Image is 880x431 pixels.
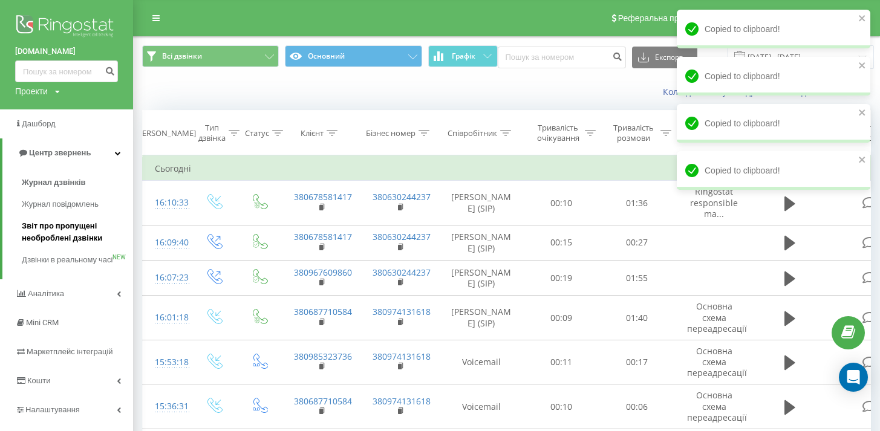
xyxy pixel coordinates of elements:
[373,306,431,317] a: 380974131618
[599,384,675,429] td: 00:06
[155,231,179,254] div: 16:09:40
[599,261,675,296] td: 01:55
[534,123,582,143] div: Тривалість очікування
[839,363,868,392] div: Open Intercom Messenger
[155,306,179,329] div: 16:01:18
[15,45,118,57] a: [DOMAIN_NAME]
[524,296,599,340] td: 00:09
[29,148,91,157] span: Центр звернень
[524,384,599,429] td: 00:10
[155,266,179,290] div: 16:07:23
[439,340,524,384] td: Voicemail
[675,296,754,340] td: Основна схема переадресації
[632,47,697,68] button: Експорт
[373,395,431,407] a: 380974131618
[15,12,118,42] img: Ringostat logo
[858,60,867,72] button: close
[428,45,498,67] button: Графік
[373,191,431,203] a: 380630244237
[498,47,626,68] input: Пошук за номером
[675,384,754,429] td: Основна схема переадресації
[142,45,279,67] button: Всі дзвінки
[524,181,599,225] td: 00:10
[22,177,86,189] span: Журнал дзвінків
[155,351,179,374] div: 15:53:18
[618,13,707,23] span: Реферальна програма
[677,104,870,143] div: Copied to clipboard!
[294,351,352,362] a: 380985323736
[452,52,475,60] span: Графік
[22,119,56,128] span: Дашборд
[22,215,133,249] a: Звіт про пропущені необроблені дзвінки
[663,86,871,97] a: Коли дані можуть відрізнятися вiд інших систем
[373,267,431,278] a: 380630244237
[27,347,113,356] span: Маркетплейс інтеграцій
[373,351,431,362] a: 380974131618
[155,395,179,418] div: 15:36:31
[28,289,64,298] span: Аналiтика
[524,340,599,384] td: 00:11
[439,181,524,225] td: [PERSON_NAME] (SIP)
[524,225,599,260] td: 00:15
[155,191,179,215] div: 16:10:33
[15,85,48,97] div: Проекти
[439,261,524,296] td: [PERSON_NAME] (SIP)
[677,151,870,190] div: Copied to clipboard!
[599,181,675,225] td: 01:36
[22,172,133,193] a: Журнал дзвінків
[675,340,754,384] td: Основна схема переадресації
[22,220,127,244] span: Звіт про пропущені необроблені дзвінки
[162,51,202,61] span: Всі дзвінки
[2,138,133,167] a: Центр звернень
[599,296,675,340] td: 01:40
[599,225,675,260] td: 00:27
[858,155,867,166] button: close
[677,57,870,96] div: Copied to clipboard!
[15,60,118,82] input: Пошук за номером
[294,267,352,278] a: 380967609860
[366,128,416,138] div: Бізнес номер
[27,376,50,385] span: Кошти
[373,231,431,242] a: 380630244237
[610,123,657,143] div: Тривалість розмови
[294,395,352,407] a: 380687710584
[439,296,524,340] td: [PERSON_NAME] (SIP)
[439,225,524,260] td: [PERSON_NAME] (SIP)
[26,318,59,327] span: Mini CRM
[677,10,870,48] div: Copied to clipboard!
[448,128,497,138] div: Співробітник
[245,128,269,138] div: Статус
[22,193,133,215] a: Журнал повідомлень
[25,405,80,414] span: Налаштування
[285,45,422,67] button: Основний
[198,123,226,143] div: Тип дзвінка
[301,128,324,138] div: Клієнт
[294,306,352,317] a: 380687710584
[524,261,599,296] td: 00:19
[858,108,867,119] button: close
[22,198,99,210] span: Журнал повідомлень
[22,254,112,266] span: Дзвінки в реальному часі
[439,384,524,429] td: Voicemail
[135,128,196,138] div: [PERSON_NAME]
[690,186,738,219] span: Ringostat responsible ma...
[22,249,133,271] a: Дзвінки в реальному часіNEW
[294,191,352,203] a: 380678581417
[294,231,352,242] a: 380678581417
[599,340,675,384] td: 00:17
[858,13,867,25] button: close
